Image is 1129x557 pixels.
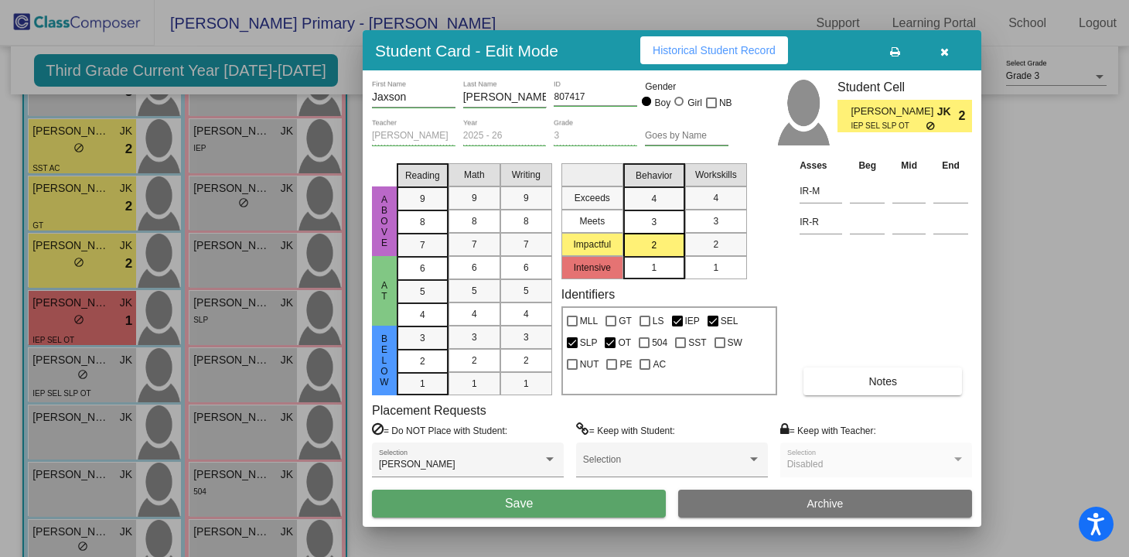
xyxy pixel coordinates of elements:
[959,107,972,125] span: 2
[719,94,732,112] span: NB
[405,169,440,183] span: Reading
[524,237,529,251] span: 7
[654,96,671,110] div: Boy
[420,192,425,206] span: 9
[463,131,547,142] input: year
[618,333,631,352] span: OT
[372,403,486,418] label: Placement Requests
[472,237,477,251] span: 7
[645,80,728,94] mat-label: Gender
[580,312,598,330] span: MLL
[524,307,529,321] span: 4
[651,215,657,229] span: 3
[713,191,718,205] span: 4
[377,280,391,302] span: At
[512,168,541,182] span: Writing
[636,169,672,183] span: Behavior
[619,312,632,330] span: GT
[868,375,897,388] span: Notes
[713,237,718,251] span: 2
[505,497,533,510] span: Save
[524,330,529,344] span: 3
[524,377,529,391] span: 1
[464,168,485,182] span: Math
[420,308,425,322] span: 4
[651,261,657,275] span: 1
[803,367,962,395] button: Notes
[851,120,926,132] span: IEP SEL SLP OT
[851,104,936,120] span: [PERSON_NAME]
[554,131,637,142] input: grade
[375,41,558,60] h3: Student Card - Edit Mode
[576,422,675,438] label: = Keep with Student:
[846,157,889,174] th: Beg
[420,331,425,345] span: 3
[651,192,657,206] span: 4
[372,422,507,438] label: = Do NOT Place with Student:
[420,377,425,391] span: 1
[619,355,632,374] span: PE
[420,261,425,275] span: 6
[472,214,477,228] span: 8
[420,354,425,368] span: 2
[379,459,455,470] span: [PERSON_NAME]
[780,422,876,438] label: = Keep with Teacher:
[728,333,742,352] span: SW
[377,333,391,388] span: Below
[472,354,477,367] span: 2
[372,490,666,518] button: Save
[554,92,637,103] input: Enter ID
[837,80,972,94] h3: Student Cell
[580,333,598,352] span: SLP
[472,377,477,391] span: 1
[472,261,477,275] span: 6
[800,210,842,234] input: assessment
[685,312,700,330] span: IEP
[524,191,529,205] span: 9
[688,333,706,352] span: SST
[796,157,846,174] th: Asses
[721,312,738,330] span: SEL
[524,214,529,228] span: 8
[713,261,718,275] span: 1
[937,104,959,120] span: JK
[472,191,477,205] span: 9
[889,157,929,174] th: Mid
[653,312,664,330] span: LS
[640,36,788,64] button: Historical Student Record
[651,238,657,252] span: 2
[420,238,425,252] span: 7
[524,284,529,298] span: 5
[807,497,844,510] span: Archive
[695,168,737,182] span: Workskills
[929,157,972,174] th: End
[678,490,972,518] button: Archive
[420,215,425,229] span: 8
[645,131,728,142] input: goes by name
[420,285,425,299] span: 5
[472,284,477,298] span: 5
[377,194,391,248] span: Above
[580,355,599,374] span: NUT
[687,96,702,110] div: Girl
[524,261,529,275] span: 6
[524,354,529,367] span: 2
[561,287,615,302] label: Identifiers
[787,459,824,470] span: Disabled
[713,214,718,228] span: 3
[472,307,477,321] span: 4
[653,44,776,56] span: Historical Student Record
[800,179,842,203] input: assessment
[652,333,667,352] span: 504
[372,131,455,142] input: teacher
[472,330,477,344] span: 3
[653,355,666,374] span: AC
